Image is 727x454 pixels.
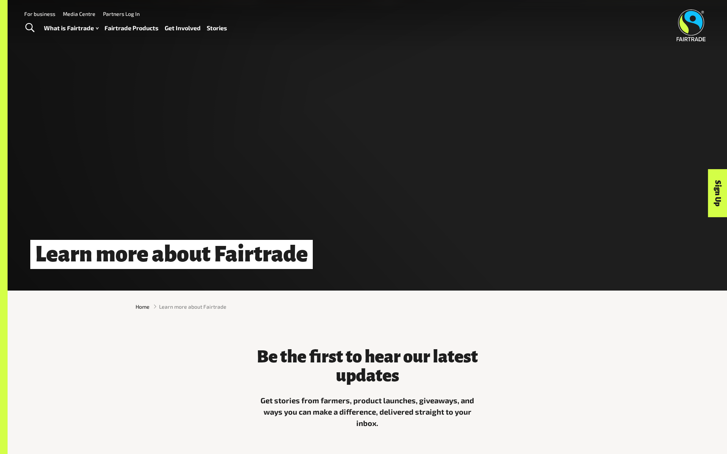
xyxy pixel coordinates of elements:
[254,347,481,385] h3: Be the first to hear our latest updates
[20,19,39,37] a: Toggle Search
[103,11,140,17] a: Partners Log In
[63,11,95,17] a: Media Centre
[207,23,227,34] a: Stories
[136,303,150,311] a: Home
[30,240,313,269] h1: Learn more about Fairtrade
[105,23,159,34] a: Fairtrade Products
[677,9,706,41] img: Fairtrade Australia New Zealand logo
[44,23,98,34] a: What is Fairtrade
[24,11,55,17] a: For business
[165,23,201,34] a: Get Involved
[254,395,481,429] p: Get stories from farmers, product launches, giveaways, and ways you can make a difference, delive...
[159,303,226,311] span: Learn more about Fairtrade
